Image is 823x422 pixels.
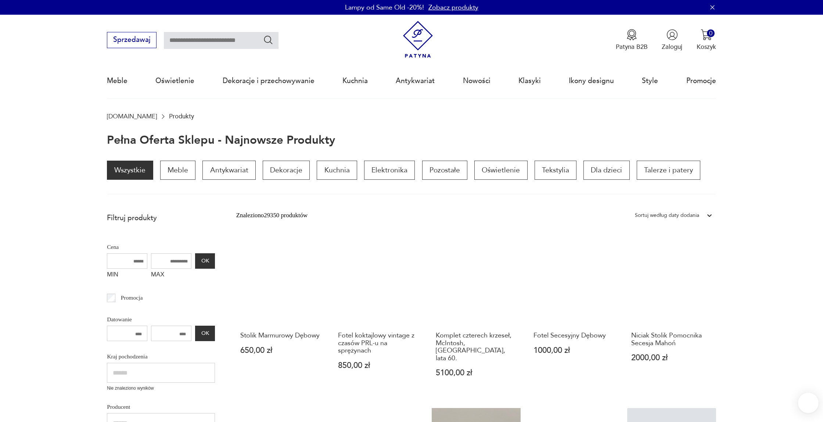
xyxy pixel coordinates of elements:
[399,21,436,58] img: Patyna - sklep z meblami i dekoracjami vintage
[798,393,819,413] iframe: Smartsupp widget button
[518,64,541,98] a: Klasyki
[240,332,321,339] h3: Stolik Marmurowy Dębowy
[151,269,191,283] label: MAX
[364,161,415,180] a: Elektronika
[535,161,576,180] a: Tekstylia
[107,32,157,48] button: Sprzedawaj
[569,64,614,98] a: Ikony designu
[107,352,215,361] p: Kraj pochodzenia
[529,236,618,394] a: Fotel Secesyjny DębowyFotel Secesyjny Dębowy1000,00 zł
[107,37,157,43] a: Sprzedawaj
[338,362,419,369] p: 850,00 zł
[635,211,699,220] div: Sortuj według daty dodania
[631,332,712,347] h3: Niciak Stolik Pomocnika Secesja Mahoń
[155,64,194,98] a: Oświetlenie
[631,354,712,362] p: 2000,00 zł
[107,113,157,120] a: [DOMAIN_NAME]
[338,332,419,354] h3: Fotel koktajlowy vintage z czasów PRL-u na sprężynach
[195,326,215,341] button: OK
[616,29,648,51] button: Patyna B2B
[263,161,310,180] a: Dekoracje
[107,134,335,147] h1: Pełna oferta sklepu - najnowsze produkty
[195,253,215,269] button: OK
[107,242,215,252] p: Cena
[626,29,637,40] img: Ikona medalu
[662,29,682,51] button: Zaloguj
[107,402,215,412] p: Producent
[707,29,715,37] div: 0
[107,213,215,223] p: Filtruj produkty
[474,161,527,180] a: Oświetlenie
[627,236,716,394] a: Niciak Stolik Pomocnika Secesja MahońNiciak Stolik Pomocnika Secesja Mahoń2000,00 zł
[533,332,614,339] h3: Fotel Secesyjny Dębowy
[236,211,308,220] div: Znaleziono 29350 produktów
[436,369,517,377] p: 5100,00 zł
[533,347,614,354] p: 1000,00 zł
[463,64,490,98] a: Nowości
[240,347,321,354] p: 650,00 zł
[317,161,357,180] a: Kuchnia
[160,161,195,180] a: Meble
[223,64,315,98] a: Dekoracje i przechowywanie
[263,35,274,45] button: Szukaj
[432,236,521,394] a: Komplet czterech krzeseł, McIntosh, Wielka Brytania, lata 60.Komplet czterech krzeseł, McIntosh, ...
[616,43,648,51] p: Patyna B2B
[334,236,423,394] a: Fotel koktajlowy vintage z czasów PRL-u na sprężynachFotel koktajlowy vintage z czasów PRL-u na s...
[583,161,629,180] a: Dla dzieci
[342,64,368,98] a: Kuchnia
[121,293,143,303] p: Promocja
[107,269,147,283] label: MIN
[662,43,682,51] p: Zaloguj
[169,113,194,120] p: Produkty
[422,161,467,180] a: Pozostałe
[202,161,255,180] a: Antykwariat
[396,64,435,98] a: Antykwariat
[697,43,716,51] p: Koszyk
[642,64,658,98] a: Style
[637,161,700,180] a: Talerze i patery
[107,315,215,324] p: Datowanie
[686,64,716,98] a: Promocje
[107,161,153,180] a: Wszystkie
[436,332,517,362] h3: Komplet czterech krzeseł, McIntosh, [GEOGRAPHIC_DATA], lata 60.
[236,236,325,394] a: Stolik Marmurowy DębowyStolik Marmurowy Dębowy650,00 zł
[345,3,424,12] p: Lampy od Same Old -20%!
[697,29,716,51] button: 0Koszyk
[701,29,712,40] img: Ikona koszyka
[107,385,215,392] p: Nie znaleziono wyników
[428,3,478,12] a: Zobacz produkty
[666,29,678,40] img: Ikonka użytkownika
[616,29,648,51] a: Ikona medaluPatyna B2B
[107,64,127,98] a: Meble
